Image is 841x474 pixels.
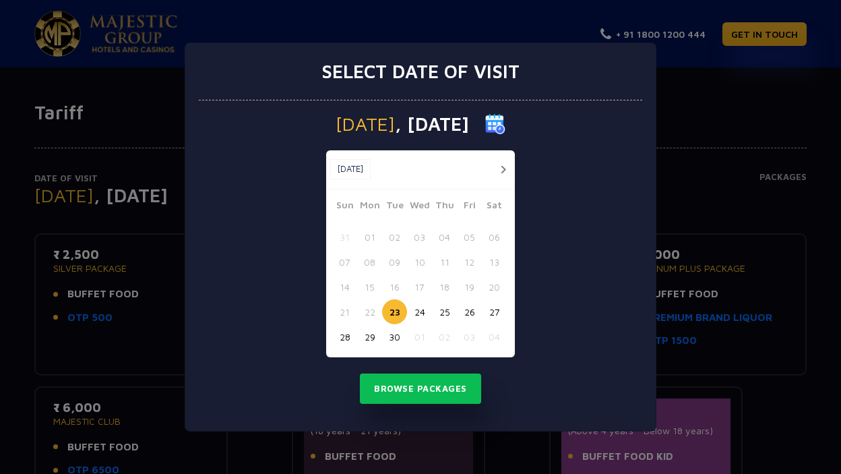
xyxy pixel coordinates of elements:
button: [DATE] [330,159,371,179]
button: 02 [382,225,407,249]
button: 14 [332,274,357,299]
span: [DATE] [336,115,395,134]
button: 08 [357,249,382,274]
img: calender icon [485,114,505,134]
button: 24 [407,299,432,324]
h3: Select date of visit [321,60,520,83]
button: 04 [432,225,457,249]
button: 25 [432,299,457,324]
button: 05 [457,225,482,249]
button: 12 [457,249,482,274]
button: 17 [407,274,432,299]
button: 22 [357,299,382,324]
button: 10 [407,249,432,274]
span: Wed [407,198,432,216]
button: 29 [357,324,382,349]
button: 27 [482,299,507,324]
button: Browse Packages [360,374,481,405]
button: 09 [382,249,407,274]
span: Thu [432,198,457,216]
button: 02 [432,324,457,349]
button: 21 [332,299,357,324]
button: 06 [482,225,507,249]
button: 11 [432,249,457,274]
button: 03 [407,225,432,249]
span: Mon [357,198,382,216]
button: 01 [357,225,382,249]
button: 23 [382,299,407,324]
span: Tue [382,198,407,216]
button: 16 [382,274,407,299]
button: 20 [482,274,507,299]
button: 01 [407,324,432,349]
button: 18 [432,274,457,299]
button: 03 [457,324,482,349]
button: 19 [457,274,482,299]
button: 26 [457,299,482,324]
button: 30 [382,324,407,349]
button: 28 [332,324,357,349]
button: 04 [482,324,507,349]
button: 31 [332,225,357,249]
button: 15 [357,274,382,299]
button: 07 [332,249,357,274]
span: , [DATE] [395,115,469,134]
span: Sun [332,198,357,216]
button: 13 [482,249,507,274]
span: Sat [482,198,507,216]
span: Fri [457,198,482,216]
